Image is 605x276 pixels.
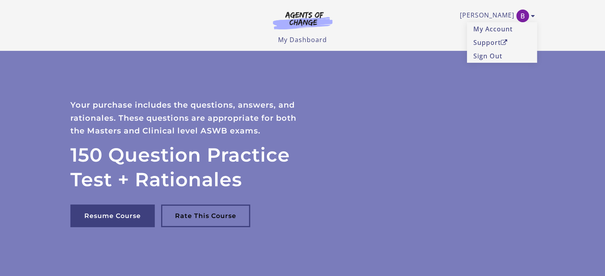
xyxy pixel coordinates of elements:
a: Rate This Course [161,205,250,227]
img: Agents of Change Logo [265,11,341,29]
a: My Account [467,22,537,36]
a: SupportOpen in a new window [467,36,537,49]
a: My Dashboard [278,35,327,44]
i: Open in a new window [501,39,508,46]
p: Your purchase includes the questions, answers, and rationales. These questions are appropriate fo... [70,98,303,137]
a: Resume Course [70,205,155,227]
a: Sign Out [467,49,537,63]
h2: 150 Question Practice Test + Rationales [70,143,303,192]
a: Toggle menu [460,10,531,22]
